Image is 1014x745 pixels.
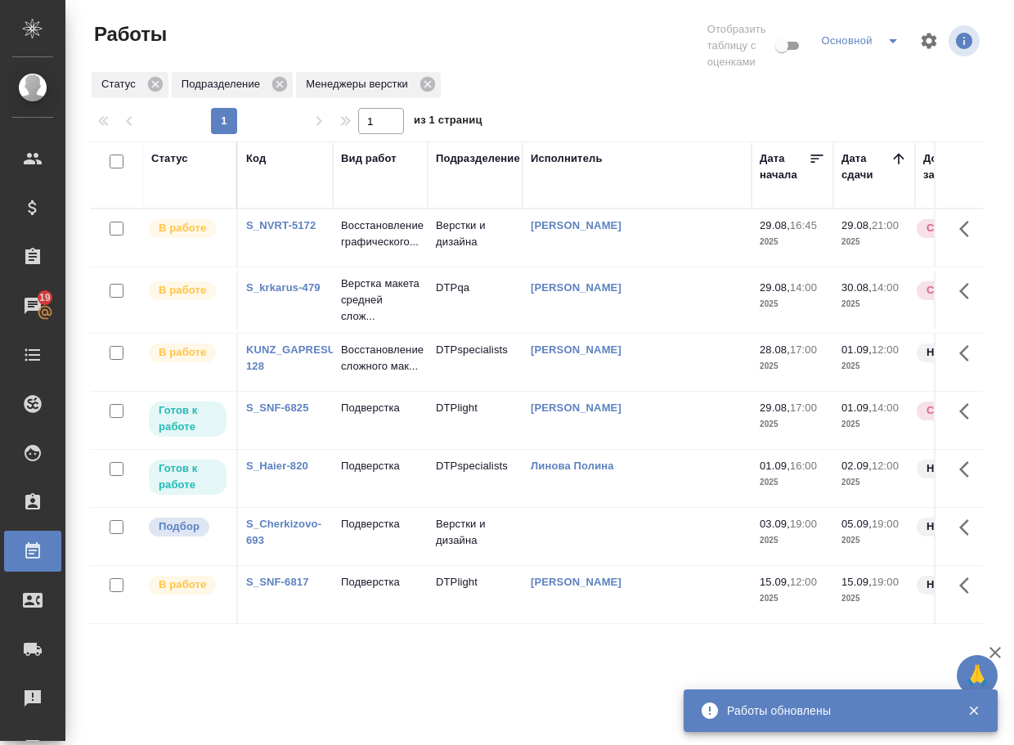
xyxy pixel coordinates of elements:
[428,392,523,449] td: DTPlight
[428,272,523,329] td: DTPqa
[872,402,899,414] p: 14:00
[531,219,621,231] a: [PERSON_NAME]
[760,576,790,588] p: 15.09,
[428,209,523,267] td: Верстки и дизайна
[949,392,989,431] button: Здесь прячутся важные кнопки
[760,219,790,231] p: 29.08,
[159,402,217,435] p: Готов к работе
[151,150,188,167] div: Статус
[147,458,228,496] div: Исполнитель может приступить к работе
[29,289,61,306] span: 19
[760,590,825,607] p: 2025
[707,21,773,70] span: Отобразить таблицу с оценками
[760,518,790,530] p: 03.09,
[760,402,790,414] p: 29.08,
[246,576,309,588] a: S_SNF-6817
[923,150,1009,183] div: Доп. статус заказа
[790,576,817,588] p: 12:00
[841,219,872,231] p: 29.08,
[147,218,228,240] div: Исполнитель выполняет работу
[949,566,989,605] button: Здесь прячутся важные кнопки
[760,358,825,375] p: 2025
[727,702,943,719] div: Работы обновлены
[531,460,614,472] a: Линова Полина
[790,281,817,294] p: 14:00
[841,358,907,375] p: 2025
[341,400,420,416] p: Подверстка
[296,72,441,98] div: Менеджеры верстки
[159,344,206,361] p: В работе
[147,400,228,438] div: Исполнитель может приступить к работе
[760,296,825,312] p: 2025
[4,285,61,326] a: 19
[531,402,621,414] a: [PERSON_NAME]
[841,343,872,356] p: 01.09,
[841,234,907,250] p: 2025
[182,76,266,92] p: Подразделение
[949,334,989,373] button: Здесь прячутся важные кнопки
[428,450,523,507] td: DTPspecialists
[341,516,420,532] p: Подверстка
[246,460,308,472] a: S_Haier-820
[841,532,907,549] p: 2025
[927,344,997,361] p: Нормальный
[428,566,523,623] td: DTPlight
[760,150,809,183] div: Дата начала
[872,576,899,588] p: 19:00
[841,518,872,530] p: 05.09,
[872,281,899,294] p: 14:00
[159,220,206,236] p: В работе
[872,460,899,472] p: 12:00
[531,576,621,588] a: [PERSON_NAME]
[172,72,293,98] div: Подразделение
[957,703,990,718] button: Закрыть
[246,219,316,231] a: S_NVRT-5172
[246,343,354,372] a: KUNZ_GAPRESURS-128
[841,296,907,312] p: 2025
[341,218,420,250] p: Восстановление графического...
[760,474,825,491] p: 2025
[841,474,907,491] p: 2025
[531,281,621,294] a: [PERSON_NAME]
[790,343,817,356] p: 17:00
[147,280,228,302] div: Исполнитель выполняет работу
[159,577,206,593] p: В работе
[760,460,790,472] p: 01.09,
[841,150,891,183] div: Дата сдачи
[436,150,520,167] div: Подразделение
[159,518,200,535] p: Подбор
[246,518,321,546] a: S_Cherkizovo-693
[927,220,976,236] p: Срочный
[159,460,217,493] p: Готов к работе
[841,281,872,294] p: 30.08,
[841,416,907,433] p: 2025
[760,343,790,356] p: 28.08,
[841,402,872,414] p: 01.09,
[147,342,228,364] div: Исполнитель выполняет работу
[147,516,228,538] div: Можно подбирать исполнителей
[246,402,309,414] a: S_SNF-6825
[949,209,989,249] button: Здесь прячутся важные кнопки
[341,458,420,474] p: Подверстка
[817,28,909,54] div: split button
[790,460,817,472] p: 16:00
[92,72,168,98] div: Статус
[246,150,266,167] div: Код
[949,508,989,547] button: Здесь прячутся важные кнопки
[957,655,998,696] button: 🙏
[760,281,790,294] p: 29.08,
[101,76,141,92] p: Статус
[428,508,523,565] td: Верстки и дизайна
[872,518,899,530] p: 19:00
[927,402,976,419] p: Срочный
[246,281,321,294] a: S_krkarus-479
[341,342,420,375] p: Восстановление сложного мак...
[90,21,167,47] span: Работы
[927,460,997,477] p: Нормальный
[841,576,872,588] p: 15.09,
[159,282,206,298] p: В работе
[927,577,997,593] p: Нормальный
[531,150,603,167] div: Исполнитель
[790,402,817,414] p: 17:00
[341,276,420,325] p: Верстка макета средней слож...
